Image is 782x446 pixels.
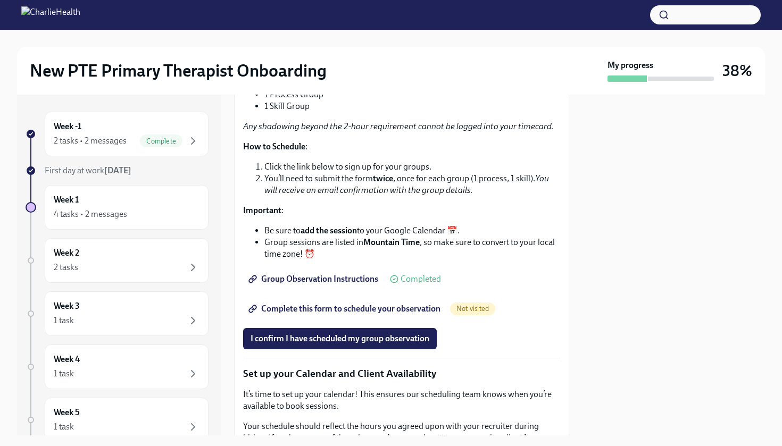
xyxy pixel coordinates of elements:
[30,60,327,81] h2: New PTE Primary Therapist Onboarding
[608,60,653,71] strong: My progress
[26,238,209,283] a: Week 22 tasks
[243,367,560,381] p: Set up your Calendar and Client Availability
[26,165,209,176] a: First day at work[DATE]
[264,225,560,237] li: Be sure to to your Google Calendar 📅.
[243,205,560,216] p: :
[264,161,560,173] li: Click the link below to sign up for your groups.
[21,6,80,23] img: CharlieHealth
[54,121,81,132] h6: Week -1
[264,237,560,260] li: Group sessions are listed in , so make sure to convert to your local time zone! ⏰
[54,300,80,312] h6: Week 3
[26,185,209,230] a: Week 14 tasks • 2 messages
[54,247,79,259] h6: Week 2
[104,165,131,175] strong: [DATE]
[722,61,752,80] h3: 38%
[450,305,495,313] span: Not visited
[251,274,378,284] span: Group Observation Instructions
[54,354,80,365] h6: Week 4
[251,304,440,314] span: Complete this form to schedule your observation
[301,225,357,235] strong: add the session
[243,420,560,444] p: Your schedule should reflect the hours you agreed upon with your recruiter during hiring. If you'...
[26,398,209,442] a: Week 51 task
[54,194,79,206] h6: Week 1
[243,298,448,319] a: Complete this form to schedule your observation
[264,173,560,196] li: You’ll need to submit the form , once for each group (1 process, 1 skill).
[243,205,281,215] strong: Important
[264,100,560,112] li: 1 Skill Group
[243,141,560,153] p: :
[264,173,549,195] em: You will receive an email confirmation with the group details.
[54,315,74,326] div: 1 task
[54,262,78,273] div: 2 tasks
[54,368,74,380] div: 1 task
[26,291,209,336] a: Week 31 task
[251,333,429,344] span: I confirm I have scheduled my group observation
[363,237,420,247] strong: Mountain Time
[401,275,441,283] span: Completed
[54,421,74,433] div: 1 task
[54,135,127,147] div: 2 tasks • 2 messages
[26,112,209,156] a: Week -12 tasks • 2 messagesComplete
[243,268,386,290] a: Group Observation Instructions
[373,173,393,183] strong: twice
[54,407,80,418] h6: Week 5
[243,141,305,152] strong: How to Schedule
[243,328,437,349] button: I confirm I have scheduled my group observation
[243,121,554,131] em: Any shadowing beyond the 2-hour requirement cannot be logged into your timecard.
[54,208,127,220] div: 4 tasks • 2 messages
[140,137,182,145] span: Complete
[243,389,560,412] p: It’s time to set up your calendar! This ensures our scheduling team knows when you’re available t...
[45,165,131,175] span: First day at work
[26,344,209,389] a: Week 41 task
